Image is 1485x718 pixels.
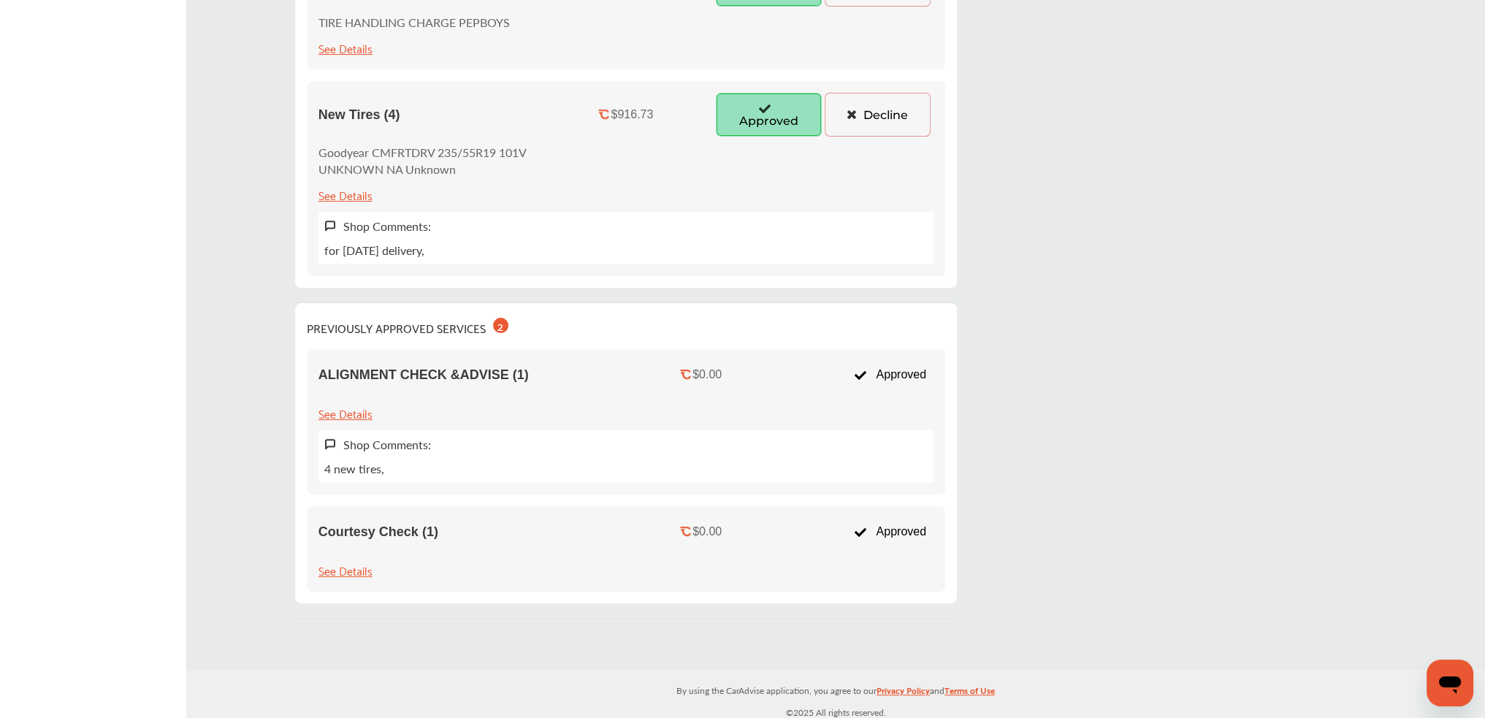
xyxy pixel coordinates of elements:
div: PREVIOUSLY APPROVED SERVICES [307,315,508,337]
p: By using the CarAdvise application, you agree to our and [186,682,1485,698]
a: Privacy Policy [877,682,930,705]
label: Shop Comments: [343,218,431,234]
div: Approved [847,361,934,389]
label: Shop Comments: [343,436,431,453]
div: See Details [318,560,373,580]
div: See Details [318,38,373,58]
div: 2 [493,318,508,333]
p: Goodyear CMFRTDRV 235/55R19 101V [318,144,527,161]
a: Terms of Use [944,682,995,705]
p: UNKNOWN NA Unknown [318,161,527,177]
p: for [DATE] delivery, [324,242,424,259]
img: svg+xml;base64,PHN2ZyB3aWR0aD0iMTYiIGhlaWdodD0iMTciIHZpZXdCb3g9IjAgMCAxNiAxNyIgZmlsbD0ibm9uZSIgeG... [324,220,336,232]
img: svg+xml;base64,PHN2ZyB3aWR0aD0iMTYiIGhlaWdodD0iMTciIHZpZXdCb3g9IjAgMCAxNiAxNyIgZmlsbD0ibm9uZSIgeG... [324,438,336,451]
div: $0.00 [692,525,722,538]
button: Approved [716,93,822,137]
div: $916.73 [611,108,653,121]
button: Decline [825,93,931,137]
span: New Tires (4) [318,107,400,123]
div: $0.00 [692,368,722,381]
iframe: Button to launch messaging window [1427,660,1473,706]
div: Approved [847,518,934,546]
span: ALIGNMENT CHECK &ADVISE (1) [318,367,529,383]
p: TIRE HANDLING CHARGE PEPBOYS [318,14,510,31]
div: See Details [318,185,373,205]
p: 4 new tires, [324,460,384,477]
span: Courtesy Check (1) [318,524,438,540]
div: See Details [318,403,373,423]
